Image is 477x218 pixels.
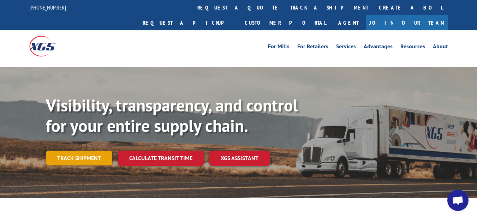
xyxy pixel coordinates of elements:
a: [PHONE_NUMBER] [29,4,66,11]
a: Resources [400,44,425,52]
a: Agent [331,15,366,30]
a: Customer Portal [239,15,331,30]
a: Join Our Team [366,15,448,30]
a: Services [336,44,356,52]
a: For Retailers [297,44,328,52]
div: Open chat [447,190,469,211]
a: Request a pickup [137,15,239,30]
a: XGS ASSISTANT [209,151,270,166]
a: For Mills [268,44,290,52]
a: Advantages [364,44,393,52]
a: About [433,44,448,52]
b: Visibility, transparency, and control for your entire supply chain. [46,94,298,137]
a: Track shipment [46,151,112,165]
a: Calculate transit time [118,151,204,166]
